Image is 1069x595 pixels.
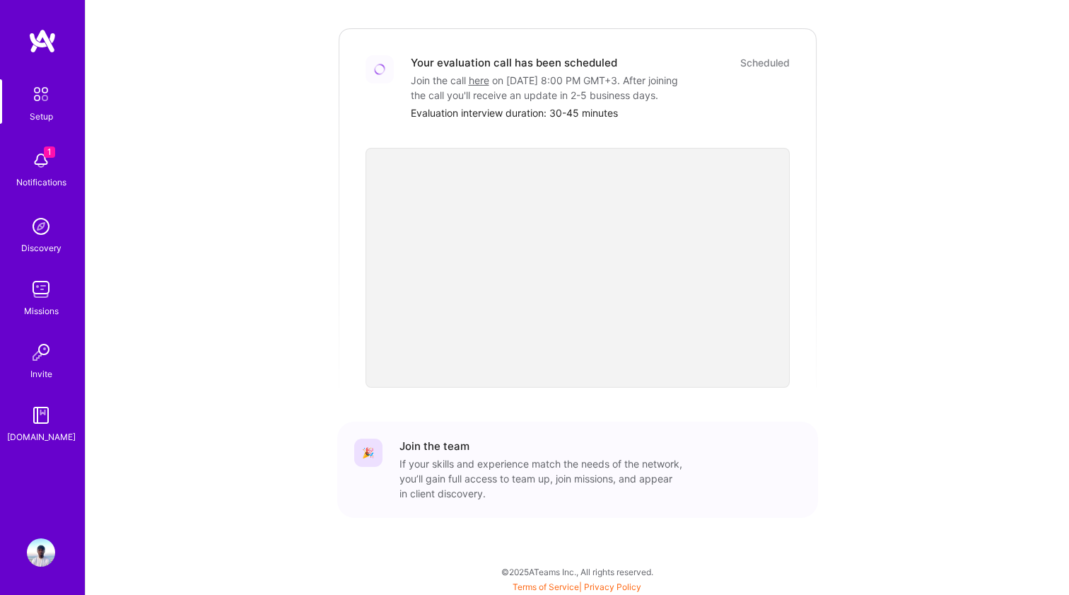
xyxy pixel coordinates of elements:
[354,439,382,467] div: 🎉
[27,401,55,429] img: guide book
[366,148,790,388] iframe: video
[27,338,55,366] img: Invite
[23,538,59,567] a: User Avatar
[469,74,489,86] a: here
[411,55,617,70] div: Your evaluation call has been scheduled
[513,582,579,592] a: Terms of Service
[372,62,387,77] img: Loading
[399,456,682,501] div: If your skills and experience match the needs of the network, you’ll gain full access to team up,...
[21,241,62,255] div: Discovery
[27,212,55,241] img: discovery
[399,439,469,454] div: Join the team
[411,73,694,103] div: Join the call on [DATE] 8:00 PM GMT+3 . After joining the call you'll receive an update in 2-5 bu...
[27,538,55,567] img: User Avatar
[85,554,1069,589] div: © 2025 ATeams Inc., All rights reserved.
[26,79,56,109] img: setup
[584,582,641,592] a: Privacy Policy
[30,366,52,381] div: Invite
[30,109,53,124] div: Setup
[740,55,790,70] div: Scheduled
[411,105,790,120] div: Evaluation interview duration: 30-45 minutes
[27,275,55,304] img: teamwork
[513,582,641,592] span: |
[24,304,59,318] div: Missions
[28,28,57,54] img: logo
[7,429,76,444] div: [DOMAIN_NAME]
